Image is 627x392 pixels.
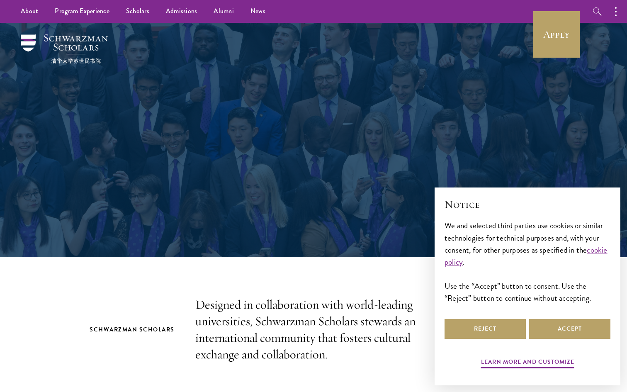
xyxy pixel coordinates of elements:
a: cookie policy [445,244,608,268]
button: Accept [529,319,610,339]
div: We and selected third parties use cookies or similar technologies for technical purposes and, wit... [445,219,610,304]
p: Designed in collaboration with world-leading universities, Schwarzman Scholars stewards an intern... [195,297,432,363]
button: Reject [445,319,526,339]
button: Learn more and customize [481,357,574,370]
img: Schwarzman Scholars [21,34,108,63]
h2: Schwarzman Scholars [90,324,179,335]
h2: Notice [445,197,610,212]
a: Apply [533,11,580,58]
